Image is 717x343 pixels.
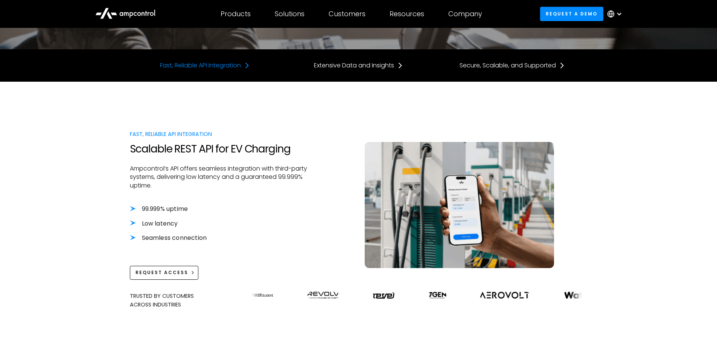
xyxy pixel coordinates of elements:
p: Ampcontrol’s API offers seamless integration with third-party systems, delivering low latency and... [130,165,308,190]
div: Fast, Reliable API Integration [160,61,241,70]
a: Extensive Data and Insights [314,61,403,70]
div: Company [448,10,482,18]
h2: Scalable REST API for EV Charging [130,143,308,155]
a: Request a demo [540,7,603,21]
div: Solutions [275,10,304,18]
div: Products [221,10,251,18]
div: Customers [329,10,365,18]
p: ‍ [130,242,308,250]
li: Low latency [130,220,308,228]
a: Fast, Reliable API Integration [160,61,250,70]
div: Resources [390,10,424,18]
a: Secure, Scalable, and Supported [460,61,565,70]
img: Integrate EV charging mobile apps [365,142,554,268]
a: Request Access [130,266,199,280]
div: Request Access [135,269,188,276]
div: Extensive Data and Insights [314,61,394,70]
li: 99.999% uptime [130,205,308,213]
div: Fast, Reliable API Integration [130,130,308,138]
div: Secure, Scalable, and Supported [460,61,556,70]
div: Trusted By Customers Across Industries [130,292,240,309]
li: Seamless connection [130,234,308,242]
